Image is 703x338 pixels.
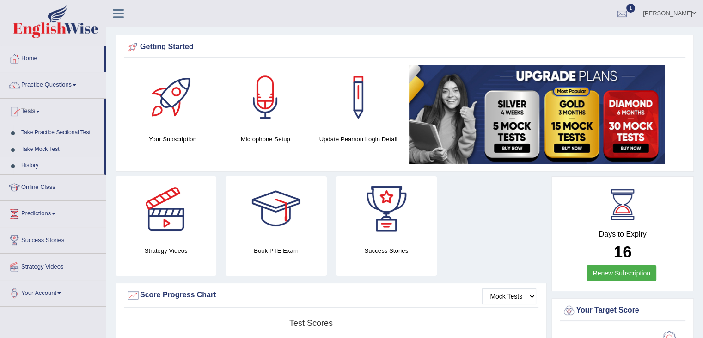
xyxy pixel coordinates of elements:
h4: Microphone Setup [224,134,307,144]
a: Take Practice Sectional Test [17,125,104,141]
a: History [17,157,104,174]
a: Online Class [0,175,106,198]
tspan: Test scores [289,319,333,328]
a: Predictions [0,201,106,224]
img: small5.jpg [409,65,665,164]
div: Getting Started [126,40,683,54]
h4: Days to Expiry [562,230,683,238]
h4: Strategy Videos [116,246,216,256]
a: Success Stories [0,227,106,250]
a: Strategy Videos [0,254,106,277]
div: Your Target Score [562,304,683,318]
b: 16 [614,243,632,261]
a: Home [0,46,104,69]
h4: Book PTE Exam [226,246,326,256]
h4: Your Subscription [131,134,214,144]
h4: Update Pearson Login Detail [317,134,400,144]
h4: Success Stories [336,246,437,256]
a: Renew Subscription [587,265,656,281]
div: Score Progress Chart [126,288,536,302]
span: 1 [626,4,636,13]
a: Tests [0,99,104,122]
a: Your Account [0,280,106,303]
a: Practice Questions [0,72,106,95]
a: Take Mock Test [17,141,104,158]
